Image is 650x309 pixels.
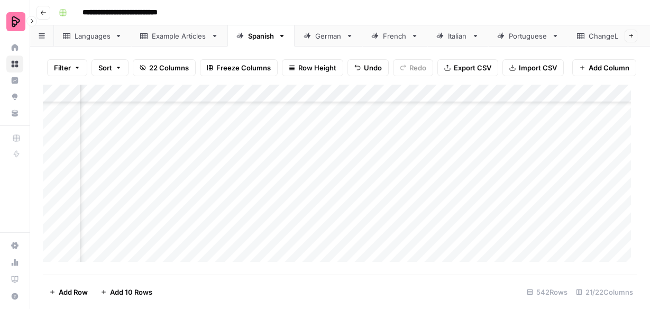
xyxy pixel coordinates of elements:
[589,62,629,73] span: Add Column
[94,284,159,301] button: Add 10 Rows
[6,8,23,35] button: Workspace: Preply
[98,62,112,73] span: Sort
[6,56,23,72] a: Browse
[152,31,207,41] div: Example Articles
[572,284,637,301] div: 21/22 Columns
[383,31,407,41] div: French
[282,59,343,76] button: Row Height
[427,25,488,47] a: Italian
[6,72,23,89] a: Insights
[315,31,342,41] div: German
[54,62,71,73] span: Filter
[6,88,23,105] a: Opportunities
[298,62,336,73] span: Row Height
[488,25,568,47] a: Portuguese
[133,59,196,76] button: 22 Columns
[448,31,468,41] div: Italian
[589,31,627,41] div: ChangeLog
[131,25,227,47] a: Example Articles
[454,62,491,73] span: Export CSV
[409,62,426,73] span: Redo
[6,12,25,31] img: Preply Logo
[91,59,129,76] button: Sort
[347,59,389,76] button: Undo
[43,284,94,301] button: Add Row
[75,31,111,41] div: Languages
[227,25,295,47] a: Spanish
[149,62,189,73] span: 22 Columns
[6,271,23,288] a: Learning Hub
[216,62,271,73] span: Freeze Columns
[47,59,87,76] button: Filter
[6,254,23,271] a: Usage
[362,25,427,47] a: French
[509,31,547,41] div: Portuguese
[6,105,23,122] a: Your Data
[6,288,23,305] button: Help + Support
[568,25,647,47] a: ChangeLog
[6,39,23,56] a: Home
[59,287,88,297] span: Add Row
[200,59,278,76] button: Freeze Columns
[295,25,362,47] a: German
[54,25,131,47] a: Languages
[110,287,152,297] span: Add 10 Rows
[393,59,433,76] button: Redo
[248,31,274,41] div: Spanish
[523,284,572,301] div: 542 Rows
[572,59,636,76] button: Add Column
[437,59,498,76] button: Export CSV
[502,59,564,76] button: Import CSV
[6,237,23,254] a: Settings
[519,62,557,73] span: Import CSV
[364,62,382,73] span: Undo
